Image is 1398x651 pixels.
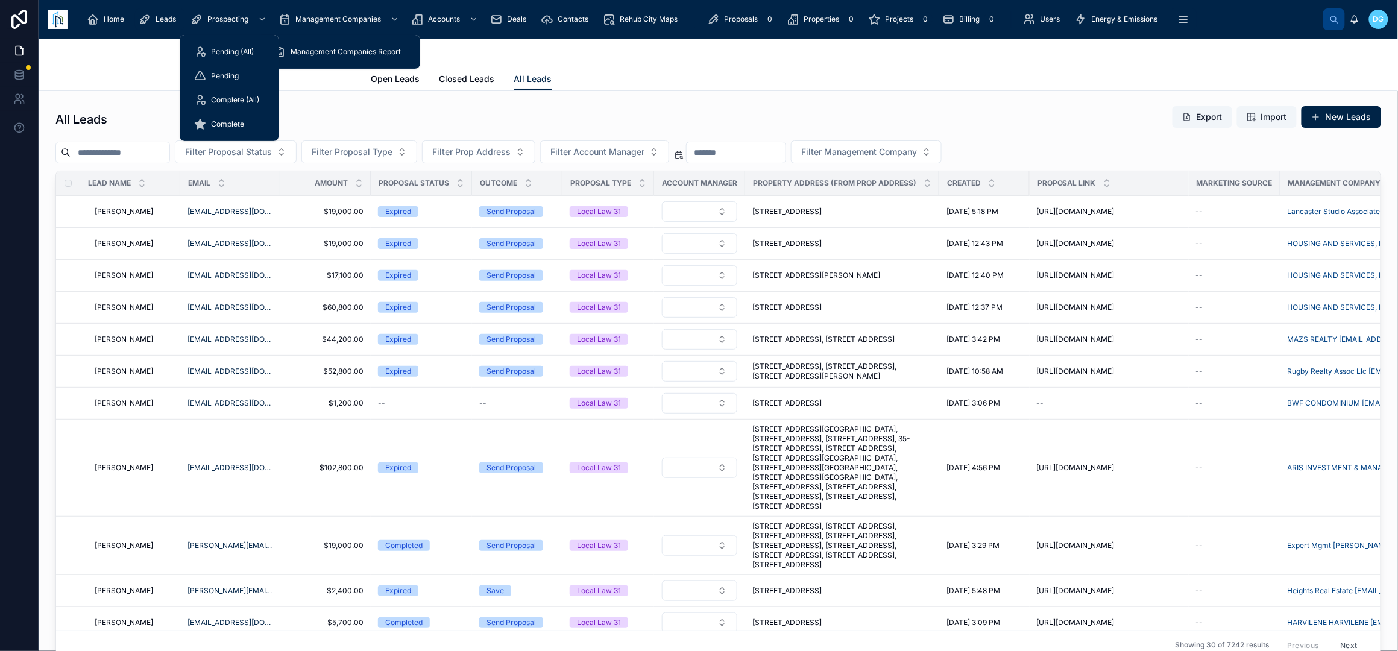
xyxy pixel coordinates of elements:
a: Send Proposal [479,540,555,551]
div: Send Proposal [486,334,536,345]
button: Select Button [662,393,737,414]
span: Management Companies Report [291,47,401,57]
span: [URL][DOMAIN_NAME] [1037,303,1115,312]
a: [PERSON_NAME][EMAIL_ADDRESS][DOMAIN_NAME] [187,541,273,550]
a: [EMAIL_ADDRESS][DOMAIN_NAME] [187,335,273,344]
span: [STREET_ADDRESS][PERSON_NAME] [752,271,880,280]
button: Select Button [175,140,297,163]
a: -- [479,398,555,408]
a: $1,200.00 [288,398,364,408]
a: Local Law 31 [570,366,647,377]
span: [STREET_ADDRESS] [752,239,822,248]
span: [PERSON_NAME] [95,207,153,216]
a: Proposals0 [704,8,781,30]
a: [PERSON_NAME] [95,335,173,344]
a: [STREET_ADDRESS] [752,303,932,312]
a: [EMAIL_ADDRESS][DOMAIN_NAME] [187,366,273,376]
a: [EMAIL_ADDRESS][DOMAIN_NAME] [187,303,273,312]
a: Energy & Emissions [1071,8,1167,30]
div: 0 [763,12,777,27]
div: Send Proposal [486,366,536,377]
div: Local Law 31 [577,334,621,345]
a: [PERSON_NAME] [95,239,173,248]
span: [PERSON_NAME] [95,239,153,248]
span: $17,100.00 [288,271,364,280]
button: Select Button [662,265,737,286]
a: Select Button [661,535,738,556]
a: [URL][DOMAIN_NAME] [1037,335,1182,344]
div: 0 [984,12,999,27]
span: Accounts [428,14,460,24]
a: -- [1196,541,1273,550]
a: Select Button [661,392,738,414]
a: [PERSON_NAME] [95,398,173,408]
span: Management Companies [295,14,381,24]
a: [EMAIL_ADDRESS][DOMAIN_NAME] [187,239,273,248]
a: [STREET_ADDRESS], [STREET_ADDRESS], [STREET_ADDRESS], [STREET_ADDRESS], [STREET_ADDRESS], [STREET... [752,521,932,570]
div: Send Proposal [486,462,536,473]
a: Local Law 31 [570,206,647,217]
span: $19,000.00 [288,239,364,248]
a: [DATE] 3:42 PM [946,335,1022,344]
a: [EMAIL_ADDRESS][DOMAIN_NAME] [187,398,273,408]
span: -- [1196,335,1203,344]
a: Send Proposal [479,238,555,249]
a: [EMAIL_ADDRESS][DOMAIN_NAME] [187,207,273,216]
a: Closed Leads [439,68,495,92]
span: [URL][DOMAIN_NAME] [1037,207,1115,216]
div: Local Law 31 [577,398,621,409]
a: [EMAIL_ADDRESS][DOMAIN_NAME] [187,271,273,280]
div: Local Law 31 [577,585,621,596]
span: [PERSON_NAME] [95,398,153,408]
span: [PERSON_NAME] [95,271,153,280]
button: Select Button [662,361,737,382]
a: Accounts [408,8,484,30]
a: -- [1196,463,1273,473]
a: Select Button [661,265,738,286]
span: [PERSON_NAME] [95,303,153,312]
a: $19,000.00 [288,541,364,550]
a: Select Button [661,580,738,602]
span: [DATE] 10:58 AM [946,366,1003,376]
span: [DATE] 3:42 PM [946,335,1000,344]
a: [STREET_ADDRESS] [752,398,932,408]
a: Local Law 31 [570,302,647,313]
a: [URL][DOMAIN_NAME] [1037,207,1182,216]
a: Local Law 31 [570,270,647,281]
span: [DATE] 3:06 PM [946,398,1000,408]
a: Complete (All) [187,89,271,111]
div: Local Law 31 [577,238,621,249]
span: [PERSON_NAME] [95,586,153,596]
span: [DATE] 4:56 PM [946,463,1000,473]
span: Energy & Emissions [1092,14,1158,24]
a: Completed [378,540,465,551]
button: Select Button [540,140,669,163]
button: New Leads [1302,106,1381,128]
a: Leads [135,8,184,30]
a: Save [479,585,555,596]
a: -- [1196,239,1273,248]
a: Home [83,8,133,30]
span: [DATE] 12:43 PM [946,239,1003,248]
a: [PERSON_NAME] [95,463,173,473]
div: Save [486,585,504,596]
div: Expired [385,206,411,217]
a: Users [1020,8,1069,30]
a: [PERSON_NAME] [95,303,173,312]
span: [URL][DOMAIN_NAME] [1037,271,1115,280]
a: Select Button [661,233,738,254]
a: [DATE] 12:37 PM [946,303,1022,312]
span: Filter Account Manager [550,146,644,158]
span: Complete (All) [211,95,259,105]
button: Select Button [422,140,535,163]
a: Open Leads [371,68,420,92]
a: -- [1196,398,1273,408]
a: -- [1196,207,1273,216]
a: Expired [378,206,465,217]
a: -- [378,398,465,408]
a: $60,800.00 [288,303,364,312]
